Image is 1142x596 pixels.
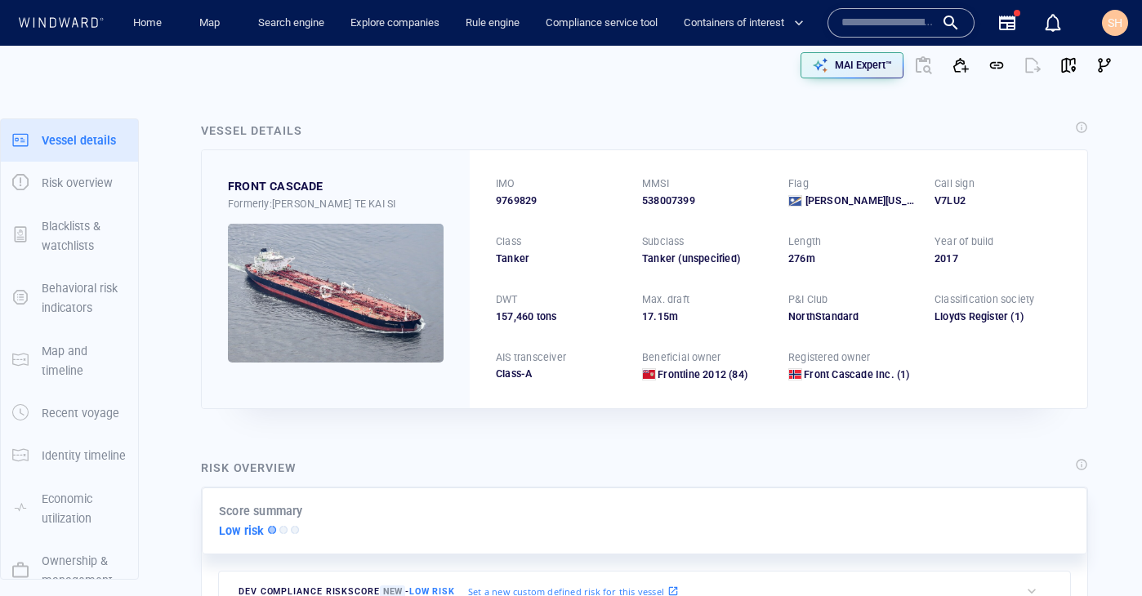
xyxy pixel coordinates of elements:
[219,501,303,521] p: Score summary
[684,14,804,33] span: Containers of interest
[1,205,138,268] button: Blacklists & watchlists
[496,309,622,324] div: 157,460 tons
[539,9,664,38] a: Compliance service tool
[193,9,232,38] a: Map
[788,176,809,191] p: Flag
[496,176,515,191] p: IMO
[658,368,726,380] span: Frontline 2012
[127,9,168,38] a: Home
[1,119,138,162] button: Vessel details
[1,290,138,305] a: Behavioral risk indicators
[935,309,1061,324] div: Lloyd's Register
[1,478,138,540] button: Economic utilization
[1,175,138,190] a: Risk overview
[496,193,537,208] span: 9769829
[1,434,138,477] button: Identity timeline
[42,173,113,193] p: Risk overview
[42,278,127,318] p: Behavioral risk indicators
[201,121,302,140] div: Vessel details
[1,563,138,578] a: Ownership & management
[935,251,1061,266] div: 2017
[252,9,331,38] a: Search engine
[42,446,126,465] p: Identity timeline
[943,47,979,83] button: Add to vessel list
[1,131,138,147] a: Vessel details
[835,58,892,73] p: MAI Expert™
[642,350,720,365] p: Beneficial owner
[1,267,138,330] button: Behavioral risk indicators
[658,310,669,322] span: 15
[642,234,685,249] p: Subclass
[894,367,910,382] span: (1)
[42,341,127,381] p: Map and timeline
[219,521,265,540] p: Low risk
[1008,309,1061,324] span: (1)
[1,162,138,204] button: Risk overview
[496,367,532,380] span: Class-A
[1073,523,1130,584] iframe: Chat
[804,368,894,380] span: Front Cascade Inc.
[979,47,1015,83] button: Get link
[228,176,323,196] div: FRONT CASCADE
[1086,47,1122,83] button: Visual Link Analysis
[42,131,116,150] p: Vessel details
[496,292,518,307] p: DWT
[935,176,975,191] p: Call sign
[228,224,444,362] img: 595a50e1ac44ab5dff4b3574_0
[935,309,1008,324] div: Lloyd's Register
[801,52,903,78] button: MAI Expert™
[654,310,657,322] span: .
[186,9,239,38] button: Map
[344,9,446,38] a: Explore companies
[1,405,138,420] a: Recent voyage
[42,216,127,256] p: Blacklists & watchlists
[806,252,815,265] span: m
[804,367,909,382] a: Front Cascade Inc. (1)
[121,9,173,38] button: Home
[1,227,138,242] a: Blacklists & watchlists
[805,193,915,208] span: [PERSON_NAME][US_STATE]
[726,367,747,382] span: (84)
[459,9,526,38] a: Rule engine
[788,234,821,249] p: Length
[496,234,521,249] p: Class
[642,310,654,322] span: 17
[788,292,828,307] p: P&I Club
[788,309,915,324] div: NorthStandard
[935,292,1034,307] p: Classification society
[642,292,689,307] p: Max. draft
[496,350,566,365] p: AIS transceiver
[1,330,138,393] button: Map and timeline
[1043,13,1063,33] div: Notification center
[42,403,119,423] p: Recent voyage
[201,458,297,478] div: Risk overview
[642,176,669,191] p: MMSI
[1,447,138,463] a: Identity timeline
[935,193,1061,208] div: V7LU2
[1,500,138,515] a: Economic utilization
[1,352,138,367] a: Map and timeline
[642,251,769,266] div: Tanker (unspecified)
[228,197,444,211] div: Formerly: [PERSON_NAME] TE KAI SI
[42,551,127,591] p: Ownership & management
[935,234,994,249] p: Year of build
[42,489,127,529] p: Economic utilization
[496,251,622,266] div: Tanker
[1,392,138,434] button: Recent voyage
[642,193,769,208] div: 538007399
[1099,7,1131,39] button: SH
[1051,47,1086,83] button: View on map
[669,310,678,322] span: m
[677,9,818,38] button: Containers of interest
[788,252,806,265] span: 276
[788,350,870,365] p: Registered owner
[658,367,747,382] a: Frontline 2012 (84)
[1108,16,1122,29] span: SH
